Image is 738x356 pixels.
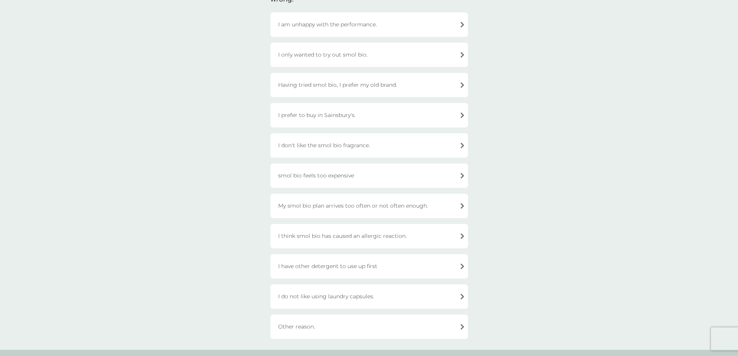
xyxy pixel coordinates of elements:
[270,163,468,188] div: smol bio feels too expensive
[270,254,468,279] div: I have other detergent to use up first
[270,224,468,248] div: I think smol bio has caused an allergic reaction.
[270,73,468,97] div: Having tried smol bio, I prefer my old brand.
[270,194,468,218] div: My smol bio plan arrives too often or not often enough.
[270,12,468,37] div: I am unhappy with the performance.
[270,43,468,67] div: I only wanted to try out smol bio.
[270,284,468,309] div: I do not like using laundry capsules.
[270,133,468,158] div: I don't like the smol bio fragrance.
[270,315,468,339] div: Other reason.
[270,103,468,127] div: I prefer to buy in Sainsbury's.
